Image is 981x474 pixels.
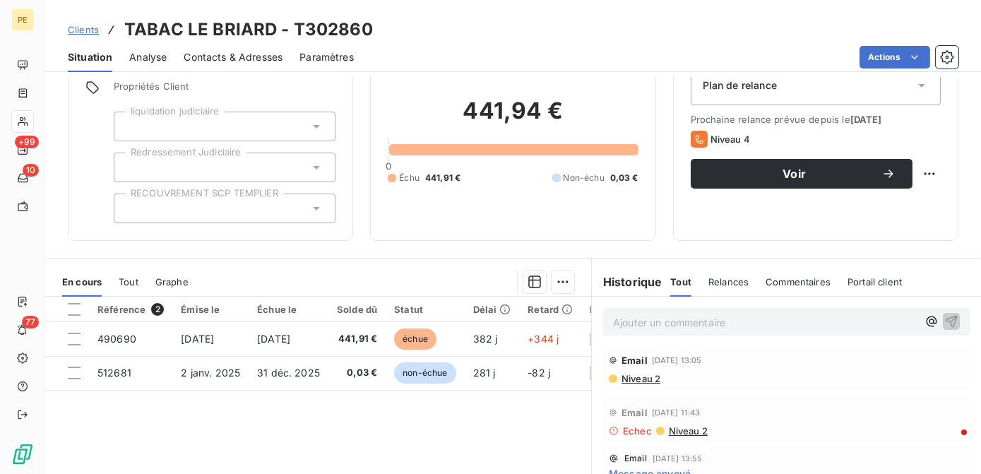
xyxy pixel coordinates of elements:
div: Délai [473,304,511,315]
input: Ajouter une valeur [126,202,137,215]
span: 77 [22,316,39,328]
span: Niveau 2 [667,425,708,437]
button: Actions [860,46,930,69]
span: -82 j [528,367,550,379]
span: Clients [68,24,99,35]
span: non-échue [394,362,456,384]
a: Clients [68,23,99,37]
div: Retard [528,304,573,315]
span: Tout [119,276,138,288]
div: Échue le [257,304,320,315]
span: +99 [15,136,39,148]
span: 281 j [473,367,496,379]
span: Email [624,454,647,463]
span: Propriétés Client [114,81,335,100]
span: Tout [670,276,691,288]
span: [DATE] [257,333,290,345]
h2: 441,94 € [388,97,638,139]
h3: TABAC LE BRIARD - T302860 [124,17,373,42]
span: Niveau 4 [711,134,750,145]
div: Statut [394,304,456,315]
span: 0,03 € [610,172,638,184]
span: Paramètres [299,50,354,64]
div: Solde dû [337,304,377,315]
span: Echec [623,425,652,437]
span: +344 j [528,333,559,345]
span: [DATE] 13:05 [652,356,702,365]
span: Niveau 2 [620,373,660,384]
span: Plan de relance [703,78,777,93]
span: 490690 [97,333,136,345]
span: Prochaine relance prévue depuis le [691,114,941,125]
span: [DATE] 13:55 [653,454,703,463]
span: Non-échu [564,172,605,184]
span: Analyse [129,50,167,64]
span: En cours [62,276,102,288]
span: 10 [23,164,39,177]
div: Émise le [181,304,240,315]
input: Ajouter une valeur [126,161,137,174]
span: 2 [151,303,164,316]
span: Contacts & Adresses [184,50,283,64]
iframe: Intercom live chat [933,426,967,460]
span: Portail client [848,276,902,288]
span: [DATE] 11:43 [652,408,701,417]
span: Graphe [155,276,189,288]
span: Relances [708,276,749,288]
span: Email [622,355,648,366]
span: Échu [399,172,420,184]
div: PE [11,8,34,31]
img: Logo LeanPay [11,443,34,466]
span: 0,03 € [337,366,377,380]
input: Ajouter une valeur [126,120,137,133]
span: Voir [708,168,881,179]
h6: Historique [592,273,662,290]
span: 2 janv. 2025 [181,367,240,379]
span: [DATE] [850,114,882,125]
button: Voir [691,159,912,189]
div: Référence [97,303,164,316]
span: 0 [386,160,391,172]
span: Email [622,407,648,418]
span: 382 j [473,333,498,345]
span: 512681 [97,367,131,379]
span: 441,91 € [425,172,460,184]
span: Situation [68,50,112,64]
span: 31 déc. 2025 [257,367,320,379]
span: 441,91 € [337,332,377,346]
span: [DATE] [181,333,214,345]
span: échue [394,328,436,350]
div: Mode de règlement [590,304,679,315]
span: Commentaires [766,276,831,288]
